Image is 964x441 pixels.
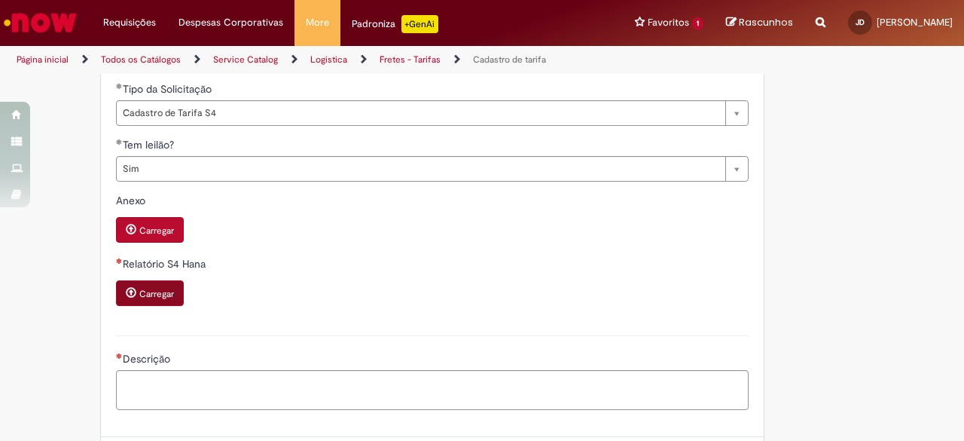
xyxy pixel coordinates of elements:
[123,157,718,181] span: Sim
[103,15,156,30] span: Requisições
[726,16,793,30] a: Rascunhos
[17,54,69,66] a: Página inicial
[877,16,953,29] span: [PERSON_NAME]
[116,280,184,306] button: Carregar anexo de Relatório S4 Hana Required
[123,257,209,271] span: Relatório S4 Hana
[401,15,438,33] p: +GenAi
[123,101,718,125] span: Cadastro de Tarifa S4
[116,83,123,89] span: Obrigatório Preenchido
[116,353,123,359] span: Necessários
[739,15,793,29] span: Rascunhos
[856,17,865,27] span: JD
[116,258,123,264] span: Necessários
[11,46,631,74] ul: Trilhas de página
[116,194,148,207] span: Anexo
[2,8,79,38] img: ServiceNow
[123,138,177,152] span: Tem leilão?
[352,15,438,33] div: Padroniza
[101,54,181,66] a: Todos os Catálogos
[116,139,123,145] span: Obrigatório Preenchido
[178,15,283,30] span: Despesas Corporativas
[310,54,347,66] a: Logistica
[116,217,184,243] button: Carregar anexo de Anexo
[123,82,215,96] span: Tipo da Solicitação
[123,352,173,366] span: Descrição
[380,54,441,66] a: Fretes - Tarifas
[116,370,749,410] textarea: Descrição
[306,15,329,30] span: More
[213,54,278,66] a: Service Catalog
[473,54,546,66] a: Cadastro de tarifa
[692,17,703,30] span: 1
[139,288,174,300] small: Carregar
[648,15,689,30] span: Favoritos
[139,225,174,237] small: Carregar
